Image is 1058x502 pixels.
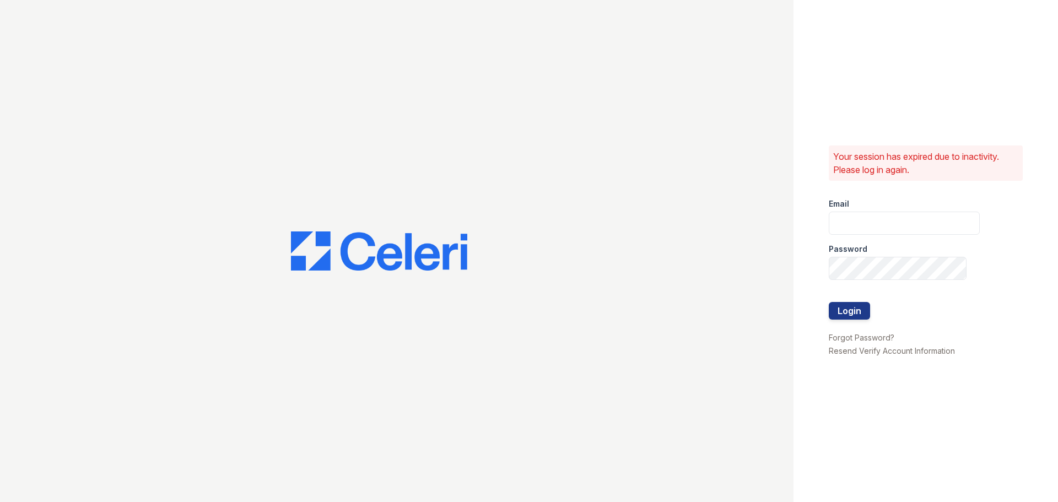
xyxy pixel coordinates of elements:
[833,150,1018,176] p: Your session has expired due to inactivity. Please log in again.
[829,198,849,209] label: Email
[291,231,467,271] img: CE_Logo_Blue-a8612792a0a2168367f1c8372b55b34899dd931a85d93a1a3d3e32e68fde9ad4.png
[829,244,867,255] label: Password
[829,333,894,342] a: Forgot Password?
[829,346,955,355] a: Resend Verify Account Information
[829,302,870,320] button: Login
